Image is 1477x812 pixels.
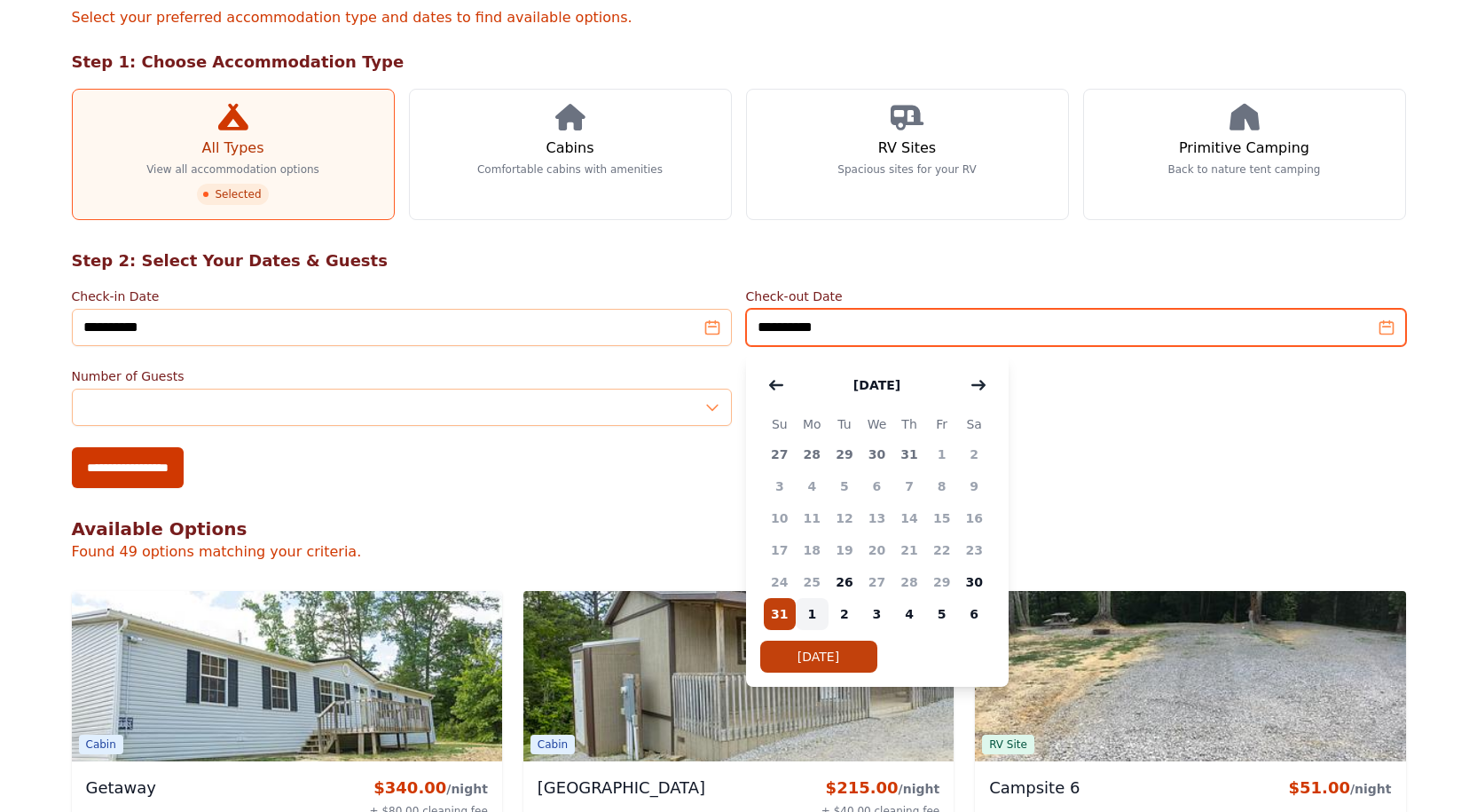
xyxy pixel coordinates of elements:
[925,438,958,470] span: 1
[72,541,1406,563] p: Found 49 options matching your criteria.
[1179,138,1309,159] h3: Primitive Camping
[958,414,991,435] span: Sa
[1288,776,1391,800] div: $51.00
[1168,162,1321,177] p: Back to nature tent camping
[925,598,958,630] span: 5
[72,516,1406,541] h2: Available Options
[893,598,926,630] span: 4
[958,438,991,470] span: 2
[958,470,991,502] span: 9
[72,248,1406,273] h2: Step 2: Select Your Dates & Guests
[72,89,395,220] a: All Types View all accommodation options Selected
[72,591,502,761] img: Getaway
[764,502,797,534] span: 10
[796,566,829,598] span: 25
[477,162,663,177] p: Comfortable cabins with amenities
[899,782,940,796] span: /night
[893,414,926,435] span: Th
[796,598,829,630] span: 1
[409,89,732,220] a: Cabins Comfortable cabins with amenities
[878,138,936,159] h3: RV Sites
[796,438,829,470] span: 28
[860,534,893,566] span: 20
[893,438,926,470] span: 31
[1083,89,1406,220] a: Primitive Camping Back to nature tent camping
[925,534,958,566] span: 22
[860,566,893,598] span: 27
[1350,782,1392,796] span: /night
[760,641,877,673] button: [DATE]
[958,502,991,534] span: 16
[860,414,893,435] span: We
[546,138,593,159] h3: Cabins
[86,776,157,800] h3: Getaway
[958,566,991,598] span: 30
[958,534,991,566] span: 23
[829,534,861,566] span: 19
[72,7,1406,28] p: Select your preferred accommodation type and dates to find available options.
[72,288,732,305] label: Check-in Date
[982,735,1034,754] span: RV Site
[764,438,797,470] span: 27
[893,502,926,534] span: 14
[860,502,893,534] span: 13
[201,138,263,159] h3: All Types
[523,591,954,761] img: Hillbilly Palace
[796,502,829,534] span: 11
[764,414,797,435] span: Su
[989,776,1080,800] h3: Campsite 6
[72,367,732,385] label: Number of Guests
[764,566,797,598] span: 24
[746,288,1406,305] label: Check-out Date
[893,566,926,598] span: 28
[860,470,893,502] span: 6
[836,367,918,403] button: [DATE]
[764,470,797,502] span: 3
[893,534,926,566] span: 21
[764,598,797,630] span: 31
[796,414,829,435] span: Mo
[829,566,861,598] span: 26
[197,184,268,205] span: Selected
[975,591,1405,761] img: Campsite 6
[821,776,939,800] div: $215.00
[370,776,488,800] div: $340.00
[925,502,958,534] span: 15
[829,470,861,502] span: 5
[764,534,797,566] span: 17
[796,470,829,502] span: 4
[925,414,958,435] span: Fr
[530,735,575,754] span: Cabin
[79,735,123,754] span: Cabin
[860,438,893,470] span: 30
[146,162,319,177] p: View all accommodation options
[837,162,976,177] p: Spacious sites for your RV
[538,776,705,800] h3: [GEOGRAPHIC_DATA]
[925,566,958,598] span: 29
[893,470,926,502] span: 7
[829,414,861,435] span: Tu
[446,782,488,796] span: /night
[829,438,861,470] span: 29
[829,598,861,630] span: 2
[958,598,991,630] span: 6
[925,470,958,502] span: 8
[860,598,893,630] span: 3
[796,534,829,566] span: 18
[72,50,1406,75] h2: Step 1: Choose Accommodation Type
[829,502,861,534] span: 12
[746,89,1069,220] a: RV Sites Spacious sites for your RV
